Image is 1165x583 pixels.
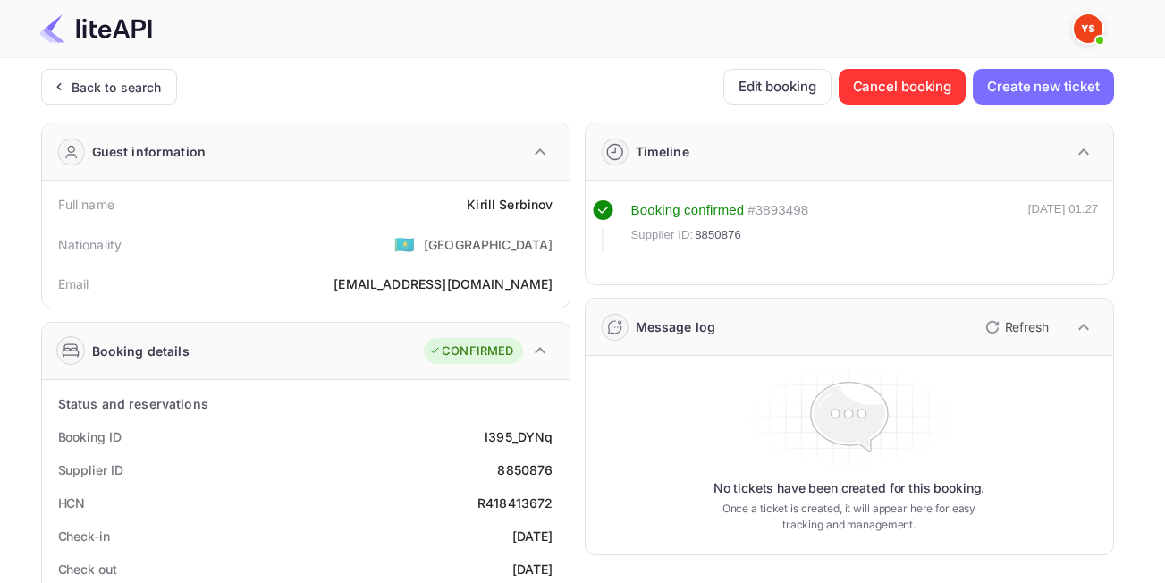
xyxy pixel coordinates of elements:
[636,142,689,161] div: Timeline
[695,226,741,244] span: 8850876
[636,317,716,336] div: Message log
[512,560,553,579] div: [DATE]
[58,275,89,293] div: Email
[973,69,1113,105] button: Create new ticket
[747,200,808,221] div: # 3893498
[1028,200,1099,252] div: [DATE] 01:27
[72,78,162,97] div: Back to search
[631,200,745,221] div: Booking confirmed
[92,142,207,161] div: Guest information
[497,460,553,479] div: 8850876
[839,69,967,105] button: Cancel booking
[58,527,110,545] div: Check-in
[631,226,694,244] span: Supplier ID:
[58,195,114,214] div: Full name
[333,275,553,293] div: [EMAIL_ADDRESS][DOMAIN_NAME]
[58,427,122,446] div: Booking ID
[424,235,553,254] div: [GEOGRAPHIC_DATA]
[477,494,553,512] div: R418413672
[723,69,832,105] button: Edit booking
[58,494,86,512] div: HCN
[975,313,1056,342] button: Refresh
[58,460,123,479] div: Supplier ID
[39,14,152,43] img: LiteAPI Logo
[467,195,553,214] div: Kirill Serbinov
[713,479,985,497] p: No tickets have been created for this booking.
[58,235,122,254] div: Nationality
[485,427,553,446] div: I395_DYNq
[58,560,117,579] div: Check out
[1005,317,1049,336] p: Refresh
[428,342,513,360] div: CONFIRMED
[92,342,190,360] div: Booking details
[708,501,991,533] p: Once a ticket is created, it will appear here for easy tracking and management.
[58,394,208,413] div: Status and reservations
[1074,14,1102,43] img: Yandex Support
[512,527,553,545] div: [DATE]
[394,228,415,260] span: United States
